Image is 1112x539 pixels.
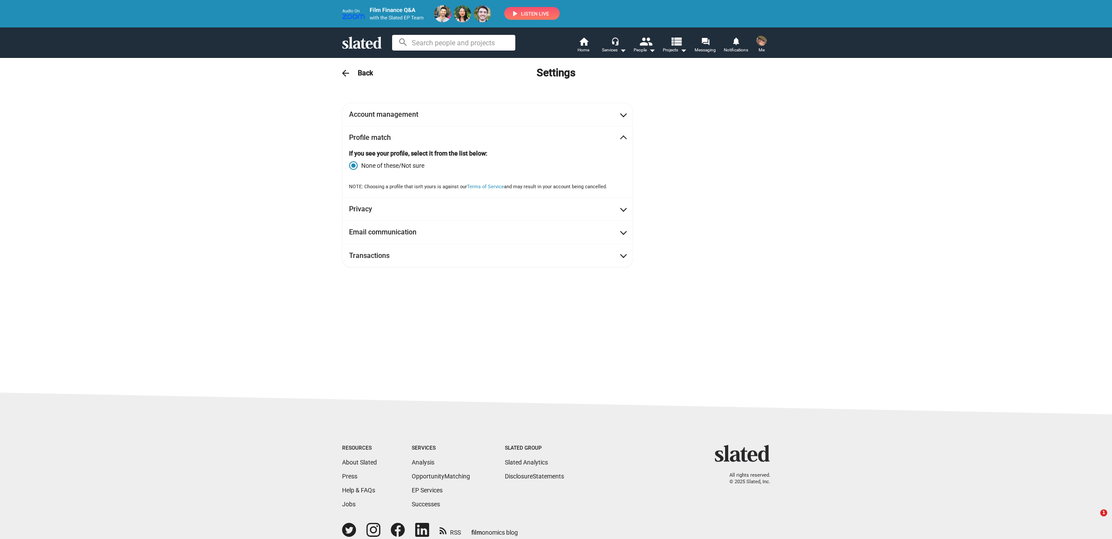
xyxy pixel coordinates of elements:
div: Services [412,445,470,452]
mat-icon: arrow_drop_down [647,45,657,55]
a: Help & FAQs [342,487,375,494]
span: None of these/Not sure [358,161,424,170]
span: Home [578,45,589,55]
mat-panel-title: Account management [349,110,427,119]
a: Press [342,473,357,480]
span: Me [759,45,765,55]
mat-icon: people [639,35,652,47]
span: 1 [1100,509,1107,516]
p: All rights reserved. © 2025 Slated, Inc. [720,472,770,485]
div: Services [602,45,626,55]
mat-icon: view_list [669,35,682,47]
button: People [629,36,660,55]
mat-icon: arrow_back [340,68,351,78]
mat-expansion-panel-header: Profile match [342,126,633,149]
a: Slated Analytics [505,459,548,466]
h3: Back [358,68,373,78]
a: Messaging [690,36,721,55]
a: Notifications [721,36,751,55]
mat-expansion-panel-header: Transactions [342,244,633,267]
mat-panel-title: Transactions [349,251,427,260]
a: Terms of Service [467,184,504,190]
button: Services [599,36,629,55]
mat-panel-title: Privacy [349,204,427,214]
a: DisclosureStatements [505,473,564,480]
mat-icon: arrow_drop_down [618,45,628,55]
input: Search people and projects [392,35,515,51]
a: filmonomics blog [471,522,518,537]
a: RSS [440,523,461,537]
button: Projects [660,36,690,55]
mat-expansion-panel-header: Email communication [342,220,633,244]
span: film [471,529,482,536]
div: People [634,45,655,55]
mat-icon: arrow_drop_down [678,45,689,55]
div: Profile match [342,149,633,198]
mat-panel-title: Profile match [349,133,427,142]
a: EP Services [412,487,443,494]
img: Tiffany Jelke [756,35,767,46]
h2: Settings [537,66,575,80]
mat-icon: forum [701,37,709,46]
button: Tiffany JelkeMe [751,34,772,56]
span: Messaging [695,45,716,55]
a: Jobs [342,501,356,508]
a: Successes [412,501,440,508]
div: Resources [342,445,377,452]
a: Home [568,36,599,55]
a: Analysis [412,459,434,466]
span: Notifications [724,45,748,55]
mat-icon: notifications [732,37,740,45]
div: Slated Group [505,445,564,452]
mat-expansion-panel-header: Account management [342,103,633,126]
mat-panel-title: Email communication [349,227,427,237]
iframe: Intercom live chat [1082,509,1103,530]
div: NOTE: Choosing a profile that isn't yours is against our and may result in your account being can... [349,184,626,190]
mat-icon: headset_mic [611,37,619,45]
mat-icon: home [578,36,589,47]
strong: If you see your profile, select it from the list below: [349,150,487,157]
mat-expansion-panel-header: Privacy [342,197,633,220]
span: Projects [663,45,687,55]
a: OpportunityMatching [412,473,470,480]
a: About Slated [342,459,377,466]
img: promo-live-zoom-ep-team4.png [342,5,560,22]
